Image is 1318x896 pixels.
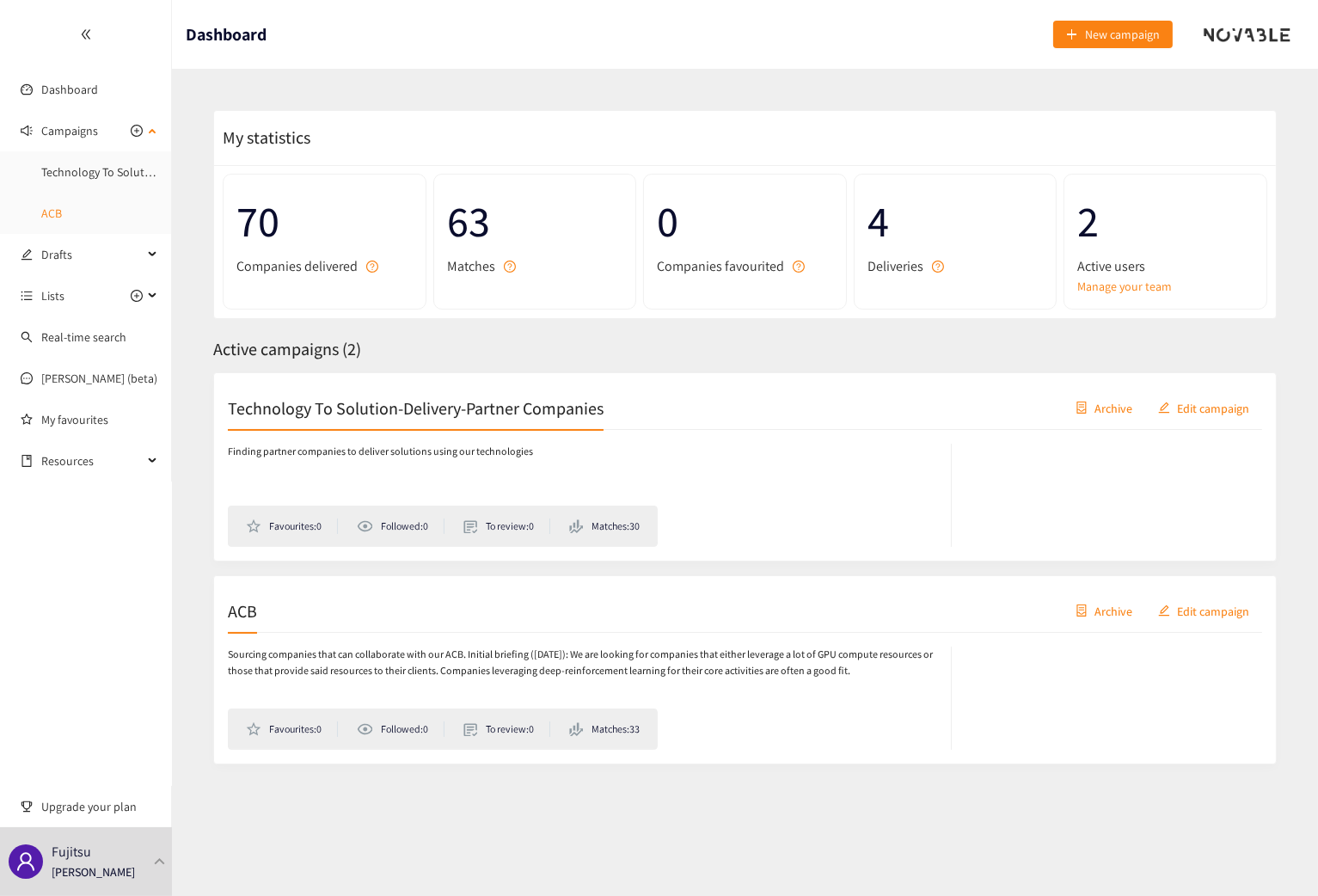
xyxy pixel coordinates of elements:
span: question-circle [793,261,805,273]
a: [PERSON_NAME] (beta) [41,371,157,386]
li: Favourites: 0 [246,519,338,534]
span: 63 [447,187,623,255]
button: editEdit campaign [1145,394,1262,421]
li: Matches: 33 [569,721,640,737]
span: Upgrade your plan [41,789,158,824]
h2: ACB [228,598,257,623]
span: Companies favourited [657,255,784,277]
span: question-circle [366,261,378,273]
a: My favourites [41,402,158,437]
span: user [15,851,36,872]
a: Technology To Solution-Delivery-Partner Companies [41,164,306,180]
p: [PERSON_NAME] [52,862,135,881]
span: book [21,455,33,467]
li: Followed: 0 [357,721,444,737]
span: Active users [1077,255,1145,277]
span: plus-circle [131,290,143,302]
a: Technology To Solution-Delivery-Partner CompaniescontainerArchiveeditEdit campaignFinding partner... [213,372,1277,562]
span: Lists [41,279,64,313]
span: container [1076,604,1088,618]
p: Finding partner companies to deliver solutions using our technologies [228,444,533,460]
span: Resources [41,444,143,478]
span: question-circle [932,261,944,273]
span: Archive [1094,398,1132,417]
a: ACB [41,206,62,221]
span: 0 [657,187,833,255]
span: Deliveries [867,255,923,277]
span: My statistics [214,126,310,149]
span: plus [1066,28,1078,42]
span: New campaign [1085,25,1160,44]
a: Manage your team [1077,277,1254,296]
span: double-left [80,28,92,40]
button: containerArchive [1063,597,1145,624]
li: Favourites: 0 [246,721,338,737]
li: Followed: 0 [357,519,444,534]
span: 70 [236,187,413,255]
a: ACBcontainerArchiveeditEdit campaignSourcing companies that can collaborate with our ACB. Initial... [213,575,1277,764]
span: Edit campaign [1177,398,1249,417]
iframe: Chat Widget [1038,710,1318,896]
li: Matches: 30 [569,519,640,534]
span: Edit campaign [1177,601,1249,620]
span: sound [21,125,33,137]
span: edit [1158,604,1170,618]
span: plus-circle [131,125,143,137]
button: editEdit campaign [1145,597,1262,624]
span: container [1076,402,1088,415]
button: containerArchive [1063,394,1145,421]
span: Campaigns [41,114,98,148]
span: 2 [1077,187,1254,255]
span: question-circle [504,261,516,273]
span: Drafts [41,237,143,272]
a: Real-time search [41,329,126,345]
span: Matches [447,255,495,277]
p: Fujitsu [52,841,91,862]
button: plusNew campaign [1053,21,1173,48]
span: Active campaigns ( 2 ) [213,338,361,360]
p: Sourcing companies that can collaborate with our ACB. Initial briefing ([DATE]): We are looking f... [228,647,934,679]
span: edit [21,249,33,261]
li: To review: 0 [463,721,550,737]
span: Companies delivered [236,255,358,277]
span: 4 [867,187,1044,255]
span: trophy [21,801,33,813]
span: Archive [1094,601,1132,620]
a: Dashboard [41,82,98,97]
li: To review: 0 [463,519,550,534]
h2: Technology To Solution-Delivery-Partner Companies [228,396,604,420]
span: unordered-list [21,290,33,302]
span: edit [1158,402,1170,415]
